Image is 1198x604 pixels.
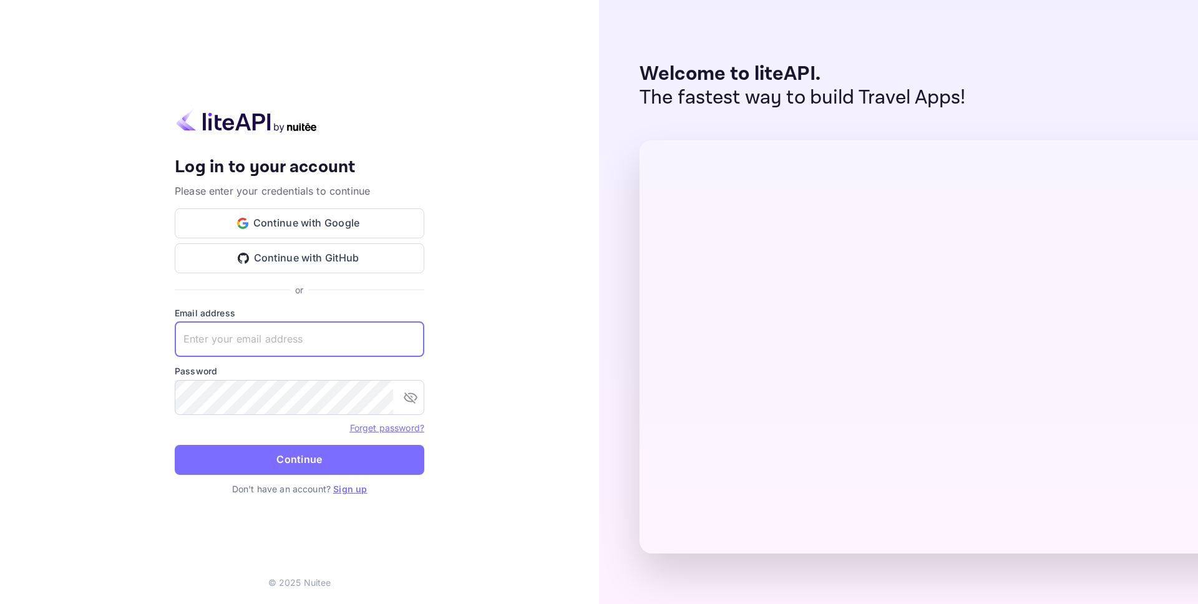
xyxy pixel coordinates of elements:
p: Welcome to liteAPI. [640,62,966,86]
a: Sign up [333,484,367,494]
button: toggle password visibility [398,385,423,410]
p: Don't have an account? [175,482,424,495]
p: Please enter your credentials to continue [175,183,424,198]
button: Continue with Google [175,208,424,238]
p: © 2025 Nuitee [268,576,331,589]
p: The fastest way to build Travel Apps! [640,86,966,110]
label: Email address [175,306,424,319]
button: Continue [175,445,424,475]
a: Forget password? [350,421,424,434]
input: Enter your email address [175,322,424,357]
button: Continue with GitHub [175,243,424,273]
label: Password [175,364,424,377]
img: liteapi [175,109,318,133]
a: Forget password? [350,422,424,433]
h4: Log in to your account [175,157,424,178]
p: or [295,283,303,296]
